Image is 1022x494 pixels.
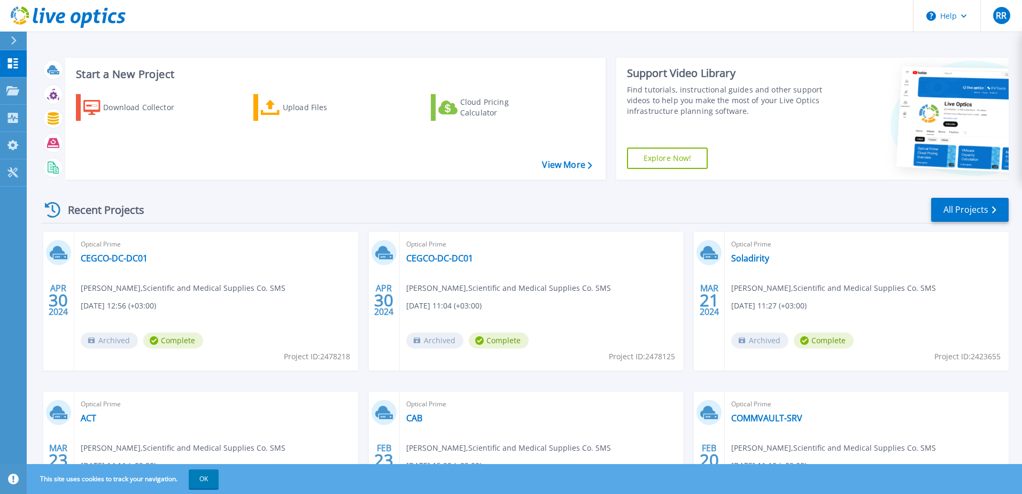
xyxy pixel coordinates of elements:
div: APR 2024 [374,281,394,320]
span: Complete [143,333,203,349]
a: Explore Now! [627,148,708,169]
a: Download Collector [76,94,195,121]
div: FEB 2023 [374,441,394,480]
span: [DATE] 14:11 (+03:00) [81,460,156,472]
a: Upload Files [253,94,373,121]
span: Complete [469,333,529,349]
div: FEB 2023 [699,441,719,480]
span: [PERSON_NAME] , Scientific and Medical Supplies Co. SMS [81,282,285,294]
span: [DATE] 11:04 (+03:00) [406,300,482,312]
span: 23 [374,456,393,465]
div: MAR 2024 [699,281,719,320]
span: Optical Prime [731,398,1002,410]
div: Download Collector [103,97,189,118]
a: CEGCO-DC-DC01 [81,253,148,264]
span: [PERSON_NAME] , Scientific and Medical Supplies Co. SMS [731,442,936,454]
span: Optical Prime [406,398,677,410]
span: This site uses cookies to track your navigation. [29,469,219,489]
a: Soladirity [731,253,769,264]
a: Cloud Pricing Calculator [431,94,550,121]
a: CEGCO-DC-DC01 [406,253,473,264]
span: Optical Prime [81,398,352,410]
a: COMMVAULT-SRV [731,413,802,423]
a: ACT [81,413,96,423]
span: [DATE] 12:56 (+03:00) [81,300,156,312]
span: 30 [374,296,393,305]
a: All Projects [931,198,1009,222]
div: Find tutorials, instructional guides and other support videos to help you make the most of your L... [627,84,827,117]
span: Archived [731,333,788,349]
a: View More [542,160,592,170]
span: Optical Prime [406,238,677,250]
h3: Start a New Project [76,68,592,80]
div: MAR 2023 [48,441,68,480]
span: [PERSON_NAME] , Scientific and Medical Supplies Co. SMS [406,282,611,294]
div: Support Video Library [627,66,827,80]
span: Project ID: 2478218 [284,351,350,362]
span: Project ID: 2423655 [934,351,1001,362]
span: Complete [794,333,854,349]
div: Recent Projects [41,197,159,223]
span: Archived [81,333,138,349]
span: 30 [49,296,68,305]
span: [DATE] 15:30 (+03:00) [406,460,482,472]
span: 20 [700,456,719,465]
span: [DATE] 11:27 (+03:00) [731,300,807,312]
span: Archived [406,333,463,349]
span: [PERSON_NAME] , Scientific and Medical Supplies Co. SMS [406,442,611,454]
a: CAB [406,413,422,423]
div: Upload Files [283,97,368,118]
span: Project ID: 2478125 [609,351,675,362]
span: Optical Prime [81,238,352,250]
span: [PERSON_NAME] , Scientific and Medical Supplies Co. SMS [81,442,285,454]
span: 23 [49,456,68,465]
span: 21 [700,296,719,305]
span: [PERSON_NAME] , Scientific and Medical Supplies Co. SMS [731,282,936,294]
button: OK [189,469,219,489]
span: RR [996,11,1006,20]
div: Cloud Pricing Calculator [460,97,546,118]
span: Optical Prime [731,238,1002,250]
span: [DATE] 11:12 (+03:00) [731,460,807,472]
div: APR 2024 [48,281,68,320]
